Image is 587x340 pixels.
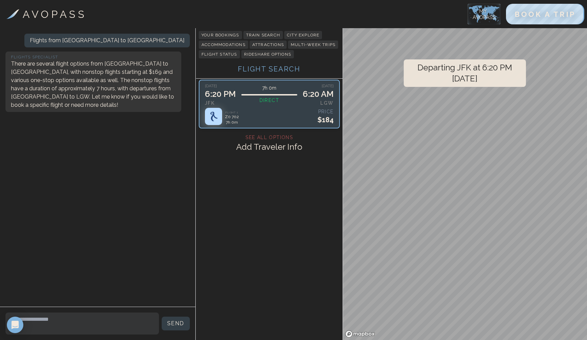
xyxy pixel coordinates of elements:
[199,141,340,153] h2: Add Traveler Info
[303,83,334,89] p: [DATE]
[243,31,283,39] button: Train Search
[303,100,334,106] p: LGW
[225,114,239,120] p: Z0 702
[468,4,500,24] img: My Account
[225,120,239,125] p: 7h 0m
[205,89,236,100] p: 6:20 PM
[303,89,334,100] p: 6:20 AM
[205,83,236,89] p: [DATE]
[241,95,297,105] p: Direct
[30,36,184,45] p: Flights from [GEOGRAPHIC_DATA] to [GEOGRAPHIC_DATA]
[205,100,236,106] p: JFK
[7,9,19,19] img: Voyista Logo
[199,63,340,76] button: Flight Search
[199,134,340,141] h3: SEE ALL OPTIONS
[199,50,240,58] button: Flight Status
[7,7,84,22] a: A V O P A S S
[11,54,176,60] h3: Flights Specialist
[23,7,84,22] h3: A V O P A S S
[11,60,176,109] p: There are several flight options from [GEOGRAPHIC_DATA] to [GEOGRAPHIC_DATA], with nonstop flight...
[205,108,222,125] img: Airline Z0
[250,41,287,49] button: Attractions
[506,12,584,18] a: BOOK A TRIP
[199,41,248,49] button: Accommodations
[241,84,297,94] p: 7h 0m
[162,317,190,330] button: SEND
[284,31,322,39] button: City Explore
[199,31,242,39] button: Your Bookings
[288,41,338,49] button: Multi-Week Trips
[318,108,334,115] p: PRICE
[506,4,584,24] button: BOOK A TRIP
[241,50,294,58] button: Rideshare Options
[515,10,576,19] span: BOOK A TRIP
[345,330,375,338] a: Mapbox homepage
[7,317,23,333] div: Open Intercom Messenger
[318,115,334,125] p: $184
[225,110,239,115] p: Flight 1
